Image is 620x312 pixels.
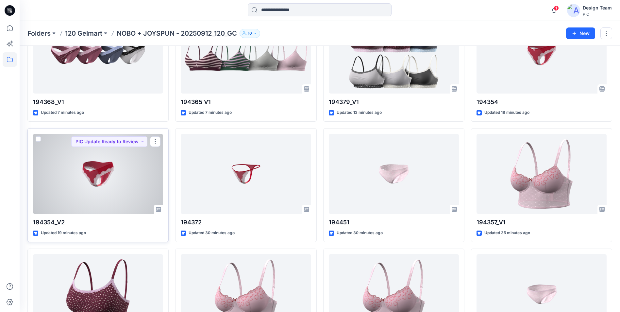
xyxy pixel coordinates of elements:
[477,13,607,94] a: 194354
[329,97,459,107] p: 194379_V1
[583,4,612,12] div: Design Team
[27,29,51,38] a: Folders
[484,230,530,236] p: Updated 35 minutes ago
[41,230,86,236] p: Updated 19 minutes ago
[181,13,311,94] a: 194365 V1
[181,97,311,107] p: 194365 V1
[329,134,459,214] a: 194451
[484,109,529,116] p: Updated 18 minutes ago
[65,29,102,38] a: 120 Gelmart
[337,109,382,116] p: Updated 13 minutes ago
[583,12,612,17] div: PIC
[189,230,235,236] p: Updated 30 minutes ago
[329,13,459,94] a: 194379_V1
[477,134,607,214] a: 194357_V1
[181,134,311,214] a: 194372
[181,218,311,227] p: 194372
[240,29,260,38] button: 10
[554,6,559,11] span: 1
[189,109,232,116] p: Updated 7 minutes ago
[41,109,84,116] p: Updated 7 minutes ago
[337,230,383,236] p: Updated 30 minutes ago
[33,13,163,94] a: 194368_V1
[33,134,163,214] a: 194354_V2
[117,29,237,38] p: NOBO + JOYSPUN - 20250912_120_GC
[477,218,607,227] p: 194357_V1
[567,4,580,17] img: avatar
[33,97,163,107] p: 194368_V1
[329,218,459,227] p: 194451
[248,30,252,37] p: 10
[33,218,163,227] p: 194354_V2
[477,97,607,107] p: 194354
[566,27,595,39] button: New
